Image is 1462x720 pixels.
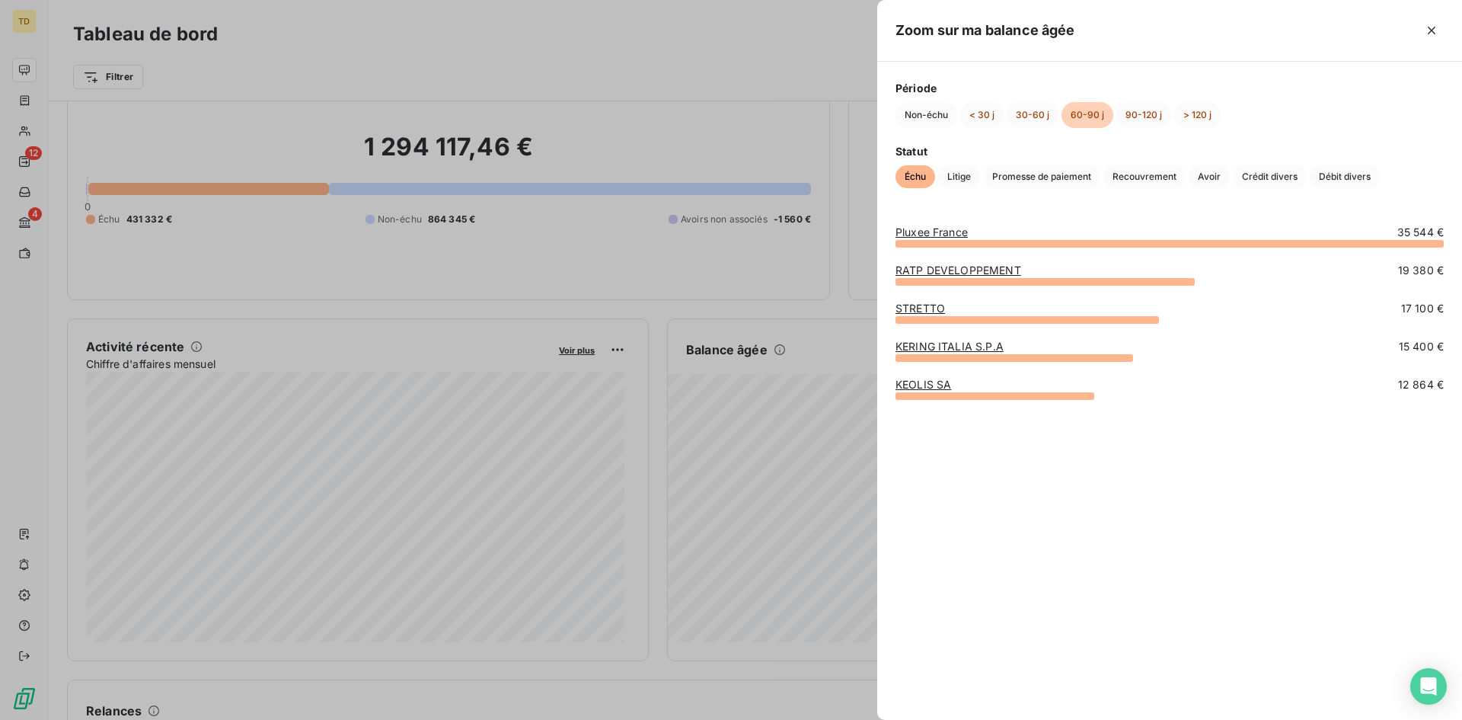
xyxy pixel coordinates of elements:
button: Crédit divers [1233,165,1307,188]
button: < 30 j [960,102,1004,128]
button: Litige [938,165,980,188]
a: STRETTO [895,302,945,315]
h5: Zoom sur ma balance âgée [895,20,1075,41]
span: 15 400 € [1399,339,1444,354]
button: Promesse de paiement [983,165,1100,188]
span: 12 864 € [1398,377,1444,392]
span: 17 100 € [1401,301,1444,316]
button: Recouvrement [1103,165,1186,188]
span: 19 380 € [1398,263,1444,278]
a: KERING ITALIA S.P.A [895,340,1004,353]
button: 60-90 j [1061,102,1113,128]
button: Débit divers [1310,165,1380,188]
a: KEOLIS SA [895,378,951,391]
button: Avoir [1189,165,1230,188]
span: Statut [895,143,1444,159]
button: > 120 j [1174,102,1221,128]
button: 90-120 j [1116,102,1171,128]
a: Pluxee France [895,226,968,238]
button: 30-60 j [1007,102,1058,128]
a: RATP DEVELOPPEMENT [895,264,1021,277]
span: Période [895,80,1444,96]
button: Non-échu [895,102,957,128]
button: Échu [895,165,935,188]
span: 35 544 € [1397,225,1444,240]
div: Open Intercom Messenger [1410,668,1447,705]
